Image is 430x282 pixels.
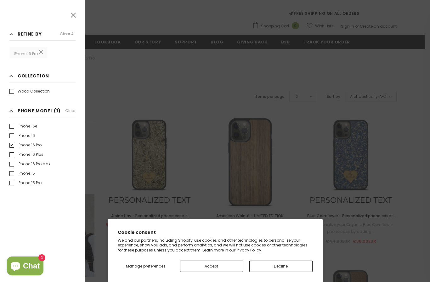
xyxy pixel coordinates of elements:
[65,107,76,114] a: Clear
[18,72,49,79] span: Collection
[9,170,35,177] label: iPhone 15
[235,247,261,253] a: Privacy Policy
[9,133,35,139] label: iPhone 16
[18,31,42,37] span: Refine by
[5,257,45,277] inbox-online-store-chat: Shopify online store chat
[60,31,76,37] a: Clear all
[18,107,61,114] span: Phone Model (1)
[118,238,313,253] p: We and our partners, including Shopify, use cookies and other technologies to personalize your ex...
[180,261,243,272] button: Accept
[9,161,50,167] label: iPhone 16 Pro Max
[118,229,313,236] h2: Cookie consent
[9,88,50,94] label: Wood Collection
[13,51,44,56] span: iPhone 16 Pro
[126,263,166,269] span: Manage preferences
[9,180,42,186] label: iPhone 15 Pro
[9,142,42,148] label: iPhone 16 Pro
[9,47,47,58] a: iPhone 16 Pro
[9,123,37,129] label: iPhone 16e
[249,261,312,272] button: Decline
[118,261,174,272] button: Manage preferences
[9,151,43,158] label: iPhone 16 Plus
